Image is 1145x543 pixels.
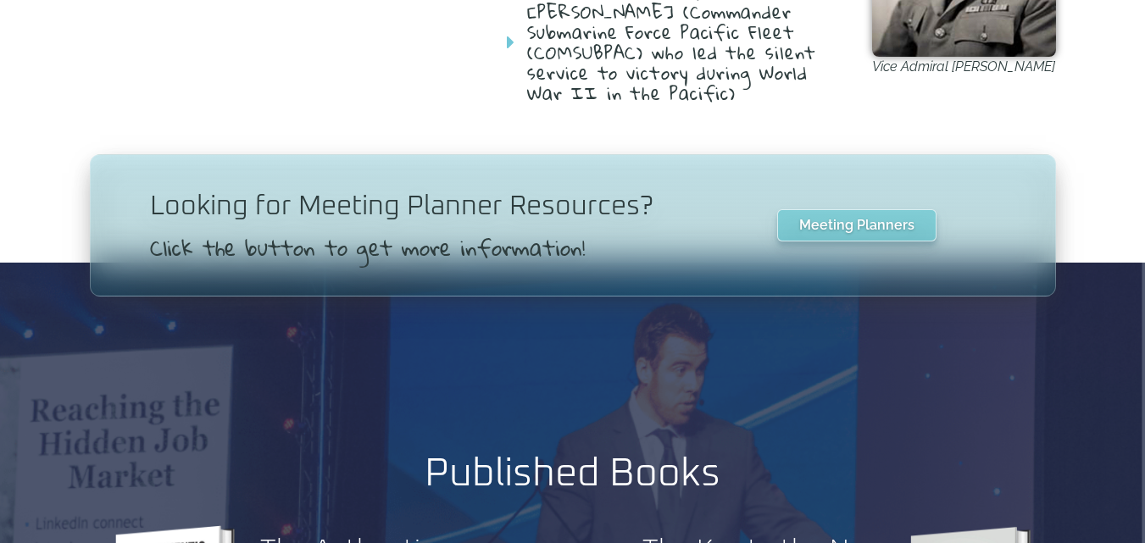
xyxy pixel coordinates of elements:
h2: Click the button to get more information! [150,237,703,258]
h2: Looking for Meeting Planner Resources? [150,193,703,220]
a: Meeting Planners [777,209,937,241]
figcaption: Vice Admiral [PERSON_NAME] [872,57,1055,77]
span: Meeting Planners [799,219,914,232]
h2: Published Books [158,457,988,491]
